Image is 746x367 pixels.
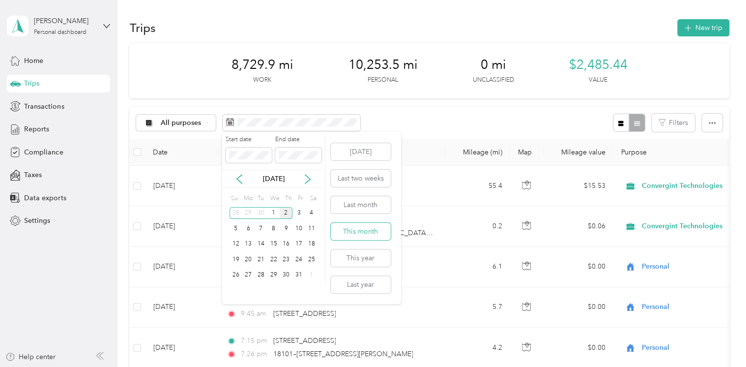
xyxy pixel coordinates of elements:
div: 17 [292,238,305,250]
div: 29 [242,207,255,219]
span: [STREET_ADDRESS] [273,336,336,345]
span: 9:45 am [241,308,269,319]
div: Personal dashboard [34,30,86,35]
td: 0.2 [445,206,510,246]
div: 22 [267,253,280,266]
td: $0.06 [544,206,613,246]
div: 15 [267,238,280,250]
span: Personal [642,302,732,312]
div: We [269,191,280,205]
button: Help center [5,352,56,362]
span: [STREET_ADDRESS] [273,309,336,318]
span: Convergint Technologies [642,221,732,232]
div: 28 [230,207,242,219]
div: 11 [305,222,318,235]
h1: Trips [129,23,155,33]
div: 10 [292,222,305,235]
div: 1 [267,207,280,219]
td: 5.7 [445,287,510,328]
span: 18101–[STREET_ADDRESS][PERSON_NAME] [273,350,413,358]
span: 7:26 pm [241,349,269,360]
label: End date [275,135,321,144]
span: Data exports [24,193,66,203]
span: [DATE]–[DATE][STREET_ADDRESS] [273,296,382,305]
th: Locations [219,139,445,166]
div: 30 [255,207,267,219]
span: Taxes [24,170,42,180]
span: $2,485.44 [569,57,627,73]
td: $0.00 [544,287,613,328]
div: 18 [305,238,318,250]
div: 5 [230,222,242,235]
p: Value [589,76,607,85]
td: $15.53 [544,166,613,206]
td: [DATE] [145,287,219,328]
button: Last year [331,276,391,293]
div: 23 [280,253,292,266]
td: $0.00 [544,247,613,287]
div: 3 [292,207,305,219]
div: Su [230,191,239,205]
td: [DATE] [145,247,219,287]
td: 6.1 [445,247,510,287]
span: Reports [24,124,49,134]
div: Th [283,191,292,205]
th: Mileage (mi) [445,139,510,166]
div: Sa [309,191,318,205]
div: 20 [242,253,255,266]
div: Mo [242,191,253,205]
span: W [GEOGRAPHIC_DATA], [GEOGRAPHIC_DATA], [GEOGRAPHIC_DATA], [GEOGRAPHIC_DATA] [273,229,577,237]
div: 9 [280,222,292,235]
td: [DATE] [145,166,219,206]
span: Convergint Technologies [642,181,732,191]
td: [DATE] [145,206,219,246]
th: Date [145,139,219,166]
label: Start date [226,135,272,144]
p: Work [253,76,271,85]
span: All purposes [161,120,201,126]
span: Personal [642,342,732,353]
div: 30 [280,269,292,281]
th: Mileage value [544,139,613,166]
div: 7 [255,222,267,235]
div: 12 [230,238,242,250]
span: Compliance [24,147,63,157]
div: 16 [280,238,292,250]
button: Last month [331,196,391,214]
div: 21 [255,253,267,266]
div: 28 [255,269,267,281]
div: 24 [292,253,305,266]
span: Trips [24,78,39,89]
td: 55.4 [445,166,510,206]
iframe: Everlance-gr Chat Button Frame [691,312,746,367]
button: This month [331,223,391,240]
p: [DATE] [253,174,294,184]
div: 4 [305,207,318,219]
div: 26 [230,269,242,281]
div: 1 [305,269,318,281]
button: Last two weeks [331,170,391,187]
div: Fr [296,191,305,205]
button: New trip [677,19,729,36]
span: Home [24,56,43,66]
div: 14 [255,238,267,250]
span: 0 mi [480,57,506,73]
div: Tu [256,191,265,205]
span: 10,253.5 mi [348,57,417,73]
div: [PERSON_NAME] [34,16,95,26]
div: 13 [242,238,255,250]
p: Personal [368,76,398,85]
div: 19 [230,253,242,266]
button: This year [331,249,391,267]
span: 8,729.9 mi [231,57,293,73]
div: 27 [242,269,255,281]
div: 6 [242,222,255,235]
p: Unclassified [472,76,514,85]
span: 7:15 pm [241,336,269,346]
span: Personal [642,261,732,272]
div: 2 [280,207,292,219]
th: Map [510,139,544,166]
button: Filters [652,114,695,132]
div: 29 [267,269,280,281]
